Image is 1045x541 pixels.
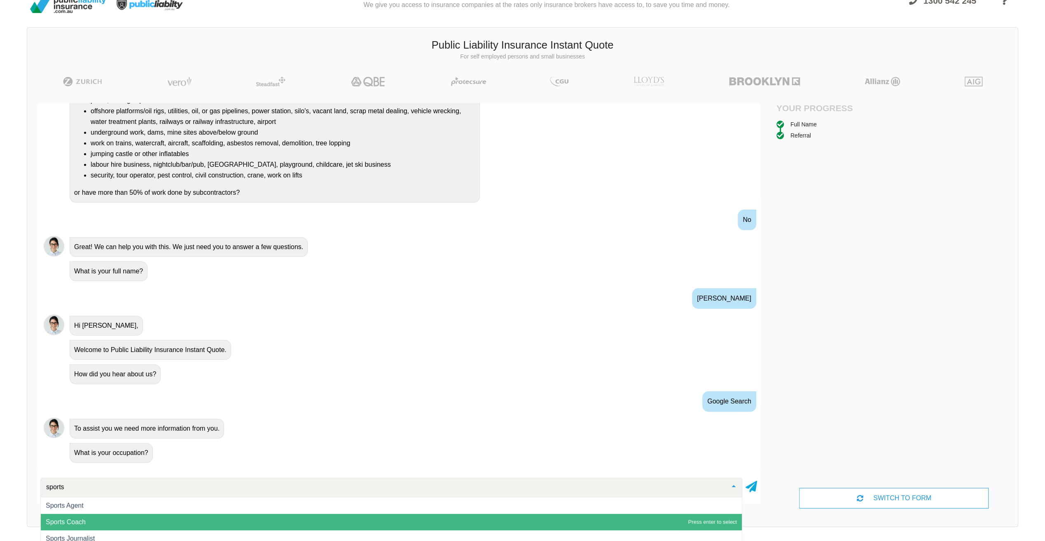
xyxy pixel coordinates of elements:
[91,159,475,170] li: labour hire business, nightclub/bar/pub, [GEOGRAPHIC_DATA], playground, childcare, jet ski business
[46,502,84,509] span: Sports Agent
[91,170,475,181] li: security, tour operator, pest control, civil construction, crane, work on lifts
[448,77,489,86] img: Protecsure | Public Liability Insurance
[44,236,64,257] img: Chatbot | PLI
[961,77,986,86] img: AIG | Public Liability Insurance
[70,237,308,257] div: Great! We can help you with this. We just need you to answer a few questions.
[692,288,756,309] div: [PERSON_NAME]
[70,419,224,438] div: To assist you we need more information from you.
[33,38,1012,53] h3: Public Liability Insurance Instant Quote
[33,53,1012,61] p: For self employed persons and small businesses
[702,391,756,412] div: Google Search
[799,488,989,508] div: SWITCH TO FORM
[70,316,143,336] div: Hi [PERSON_NAME],
[70,443,153,463] div: What is your occupation?
[790,120,817,129] div: Full Name
[70,364,161,384] div: How did you hear about us?
[44,483,725,491] input: Search or select your occupation
[776,103,894,113] h4: Your Progress
[46,518,86,525] span: Sports Coach
[91,138,475,149] li: work on trains, watercraft, aircraft, scaffolding, asbestos removal, demolition, tree lopping
[91,127,475,138] li: underground work, dams, mine sites above/below ground
[860,77,904,86] img: Allianz | Public Liability Insurance
[790,131,811,140] div: Referral
[629,77,669,86] img: LLOYD's | Public Liability Insurance
[252,77,289,86] img: Steadfast | Public Liability Insurance
[91,149,475,159] li: jumping castle or other inflatables
[726,77,803,86] img: Brooklyn | Public Liability Insurance
[346,77,390,86] img: QBE | Public Liability Insurance
[44,417,64,438] img: Chatbot | PLI
[70,69,480,203] div: Do you undertake any work on or operate a business that is/has a: or have more than 50% of work d...
[91,106,475,127] li: offshore platforms/oil rigs, utilities, oil, or gas pipelines, power station, silo's, vacant land...
[164,77,195,86] img: Vero | Public Liability Insurance
[44,315,64,335] img: Chatbot | PLI
[70,340,231,360] div: Welcome to Public Liability Insurance Instant Quote.
[547,77,571,86] img: CGU | Public Liability Insurance
[738,210,756,230] div: No
[59,77,106,86] img: Zurich | Public Liability Insurance
[70,261,147,281] div: What is your full name?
